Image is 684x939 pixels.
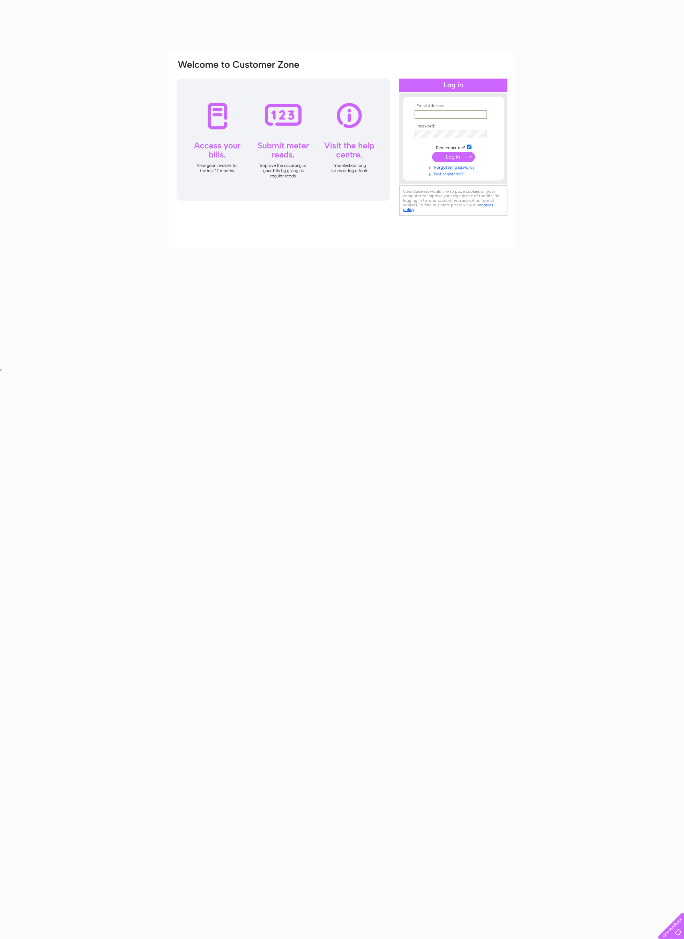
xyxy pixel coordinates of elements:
th: Password: [413,124,494,129]
a: Forgotten password? [415,163,494,170]
div: Clear Business would like to place cookies on your computer to improve your experience of the sit... [399,185,507,216]
a: Not registered? [415,170,494,177]
td: Remember me? [413,144,494,151]
input: Submit [432,152,475,162]
th: Email Address: [413,104,494,109]
a: cookies policy [403,203,493,212]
